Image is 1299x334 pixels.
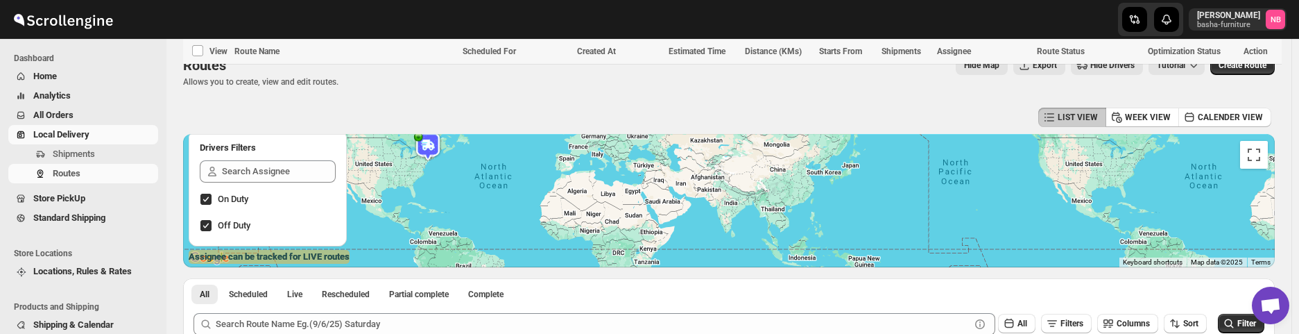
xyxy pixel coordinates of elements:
[218,194,248,204] span: On Duty
[200,289,209,300] span: All
[468,289,504,300] span: Complete
[1071,56,1143,75] button: Hide Drivers
[187,249,232,267] img: Google
[1210,56,1275,75] button: Create Route
[1038,108,1106,127] button: LIST VIEW
[1058,112,1098,123] span: LIST VIEW
[14,301,160,312] span: Products and Shipping
[287,289,302,300] span: Live
[937,47,971,56] span: Assignee
[1271,15,1281,24] text: NB
[1197,10,1260,21] p: [PERSON_NAME]
[1149,56,1205,75] button: Tutorial
[8,262,158,281] button: Locations, Rules & Rates
[1218,314,1264,333] button: Filter
[1033,60,1057,71] span: Export
[1013,56,1065,75] button: Export
[53,149,95,159] span: Shipments
[881,47,921,56] span: Shipments
[8,144,158,164] button: Shipments
[33,129,89,140] span: Local Delivery
[998,314,1035,333] button: All
[1041,314,1092,333] button: Filters
[322,289,370,300] span: Rescheduled
[1244,47,1268,56] span: Action
[53,168,80,178] span: Routes
[389,289,449,300] span: Partial complete
[1252,287,1289,324] a: Open chat
[33,266,132,276] span: Locations, Rules & Rates
[33,71,57,81] span: Home
[8,106,158,125] button: All Orders
[669,47,725,56] span: Estimated Time
[222,160,336,183] input: Search Assignee
[189,250,350,264] label: Assignee can be tracked for LIVE routes
[33,193,85,203] span: Store PickUp
[8,164,158,183] button: Routes
[8,86,158,106] button: Analytics
[463,47,516,56] span: Scheduled For
[183,76,338,87] p: Allows you to create, view and edit routes.
[33,319,114,330] span: Shipping & Calendar
[1117,319,1150,328] span: Columns
[964,60,999,71] span: Hide Map
[183,57,226,74] span: Routes
[209,47,227,56] span: View
[1183,319,1198,328] span: Sort
[745,47,802,56] span: Distance (KMs)
[1148,47,1221,56] span: Optimization Status
[8,67,158,86] button: Home
[577,47,616,56] span: Created At
[14,53,160,64] span: Dashboard
[14,248,160,259] span: Store Locations
[1266,10,1285,29] span: Nael Basha
[1237,319,1256,328] span: Filter
[33,90,71,101] span: Analytics
[1060,319,1083,328] span: Filters
[1090,60,1135,71] span: Hide Drivers
[1191,258,1243,266] span: Map data ©2025
[11,2,115,37] img: ScrollEngine
[1125,112,1171,123] span: WEEK VIEW
[1164,314,1207,333] button: Sort
[1198,112,1263,123] span: CALENDER VIEW
[1106,108,1179,127] button: WEEK VIEW
[33,110,74,120] span: All Orders
[956,56,1008,75] button: Map action label
[1097,314,1158,333] button: Columns
[1240,141,1268,169] button: Toggle fullscreen view
[1219,60,1266,71] span: Create Route
[234,47,279,56] span: Route Name
[819,47,862,56] span: Starts From
[1037,47,1085,56] span: Route Status
[229,289,268,300] span: Scheduled
[1251,258,1271,266] a: Terms
[1123,258,1182,267] button: Keyboard shortcuts
[187,249,232,267] a: Open this area in Google Maps (opens a new window)
[1197,21,1260,29] p: basha-furniture
[1017,319,1027,328] span: All
[1178,108,1271,127] button: CALENDER VIEW
[191,285,218,304] button: All routes
[1189,8,1287,31] button: User menu
[218,220,250,231] span: Off Duty
[200,141,336,155] h2: Drivers Filters
[1157,60,1185,70] span: Tutorial
[33,212,105,223] span: Standard Shipping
